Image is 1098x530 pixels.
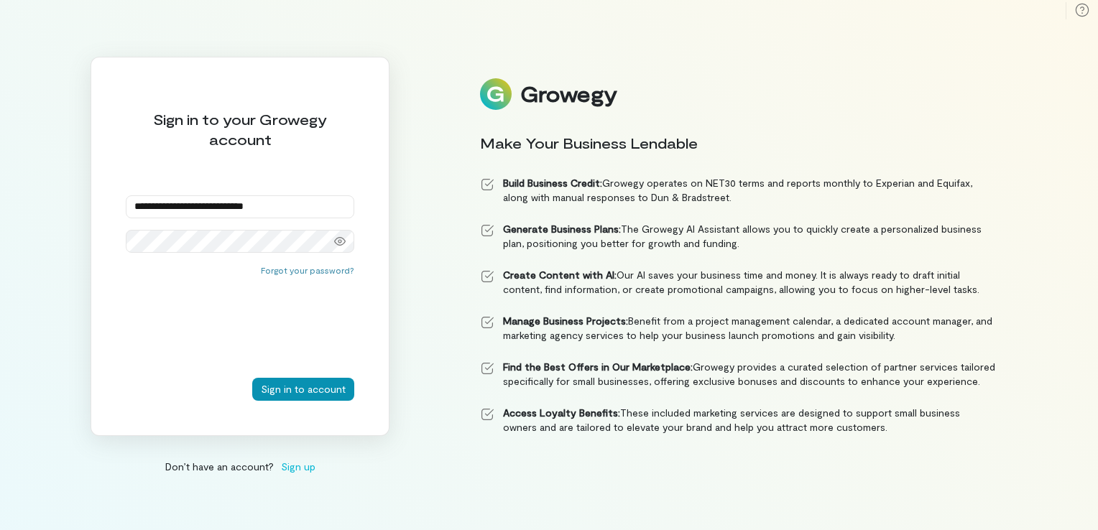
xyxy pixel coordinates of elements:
[520,82,617,106] div: Growegy
[91,459,389,474] div: Don’t have an account?
[503,269,617,281] strong: Create Content with AI:
[480,406,996,434] li: These included marketing services are designed to support small business owners and are tailored ...
[480,222,996,251] li: The Growegy AI Assistant allows you to quickly create a personalized business plan, positioning y...
[503,361,693,373] strong: Find the Best Offers in Our Marketplace:
[126,109,354,149] div: Sign in to your Growegy account
[480,176,996,205] li: Growegy operates on NET30 terms and reports monthly to Experian and Equifax, along with manual re...
[503,223,621,235] strong: Generate Business Plans:
[480,133,996,153] div: Make Your Business Lendable
[503,177,602,189] strong: Build Business Credit:
[480,268,996,297] li: Our AI saves your business time and money. It is always ready to draft initial content, find info...
[480,78,512,110] img: Logo
[281,459,315,474] span: Sign up
[503,406,620,419] strong: Access Loyalty Benefits:
[480,360,996,389] li: Growegy provides a curated selection of partner services tailored specifically for small business...
[480,314,996,343] li: Benefit from a project management calendar, a dedicated account manager, and marketing agency ser...
[252,378,354,401] button: Sign in to account
[503,315,628,327] strong: Manage Business Projects:
[261,264,354,276] button: Forgot your password?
